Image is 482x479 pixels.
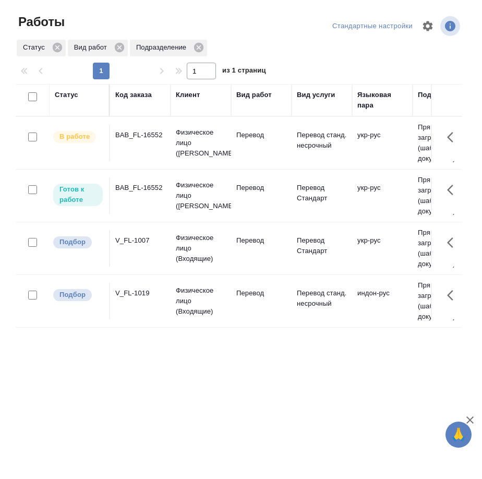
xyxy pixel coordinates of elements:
[357,90,407,111] div: Языковая пара
[176,180,226,211] p: Физическое лицо ([PERSON_NAME])
[17,40,66,56] div: Статус
[297,235,347,256] p: Перевод Стандарт
[236,183,286,193] p: Перевод
[297,288,347,309] p: Перевод станд. несрочный
[222,64,266,79] span: из 1 страниц
[352,283,413,319] td: индон-рус
[415,14,440,39] span: Настроить таблицу
[176,90,200,100] div: Клиент
[55,90,78,100] div: Статус
[59,237,86,247] p: Подбор
[352,125,413,161] td: укр-рус
[441,125,466,150] button: Здесь прячутся важные кнопки
[297,90,335,100] div: Вид услуги
[115,288,165,298] div: V_FL-1019
[16,14,65,30] span: Работы
[130,40,207,56] div: Подразделение
[413,170,473,222] td: Прямая загрузка (шаблонные документы)
[297,183,347,203] p: Перевод Стандарт
[413,222,473,274] td: Прямая загрузка (шаблонные документы)
[297,130,347,151] p: Перевод станд. несрочный
[176,127,226,159] p: Физическое лицо ([PERSON_NAME])
[52,183,104,207] div: Исполнитель может приступить к работе
[115,183,165,193] div: BAB_FL-16552
[115,235,165,246] div: V_FL-1007
[236,90,272,100] div: Вид работ
[352,230,413,267] td: укр-рус
[330,18,415,34] div: split button
[440,16,462,36] span: Посмотреть информацию
[74,42,111,53] p: Вид работ
[59,290,86,300] p: Подбор
[59,131,90,142] p: В работе
[413,275,473,327] td: Прямая загрузка (шаблонные документы)
[52,130,104,144] div: Исполнитель выполняет работу
[23,42,49,53] p: Статус
[59,184,97,205] p: Готов к работе
[441,283,466,308] button: Здесь прячутся важные кнопки
[115,130,165,140] div: BAB_FL-16552
[445,422,472,448] button: 🙏
[236,288,286,298] p: Перевод
[441,230,466,255] button: Здесь прячутся важные кнопки
[115,90,152,100] div: Код заказа
[68,40,128,56] div: Вид работ
[52,288,104,302] div: Можно подбирать исполнителей
[413,117,473,169] td: Прямая загрузка (шаблонные документы)
[441,177,466,202] button: Здесь прячутся важные кнопки
[450,424,467,446] span: 🙏
[236,130,286,140] p: Перевод
[136,42,190,53] p: Подразделение
[236,235,286,246] p: Перевод
[176,233,226,264] p: Физическое лицо (Входящие)
[176,285,226,317] p: Физическое лицо (Входящие)
[418,90,472,100] div: Подразделение
[52,235,104,249] div: Можно подбирать исполнителей
[352,177,413,214] td: укр-рус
